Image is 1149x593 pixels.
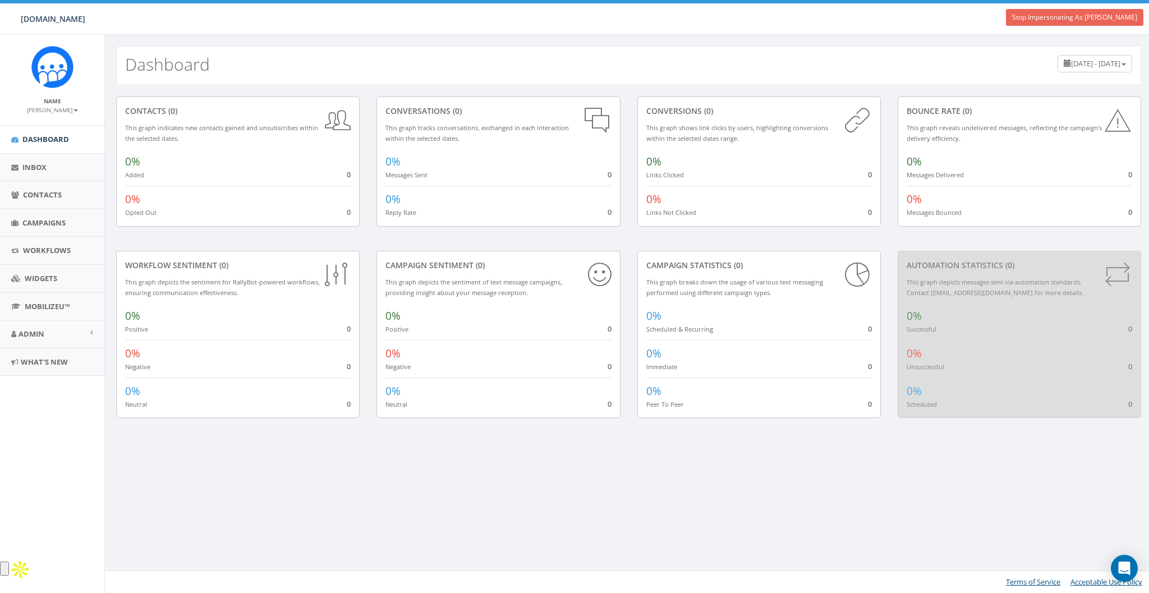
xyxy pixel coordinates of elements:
[1071,58,1120,68] span: [DATE] - [DATE]
[385,278,562,297] small: This graph depicts the sentiment of text message campaigns, providing insight about your message ...
[907,260,1132,271] div: Automation Statistics
[1006,9,1143,26] a: Stop Impersonating As [PERSON_NAME]
[385,105,611,117] div: conversations
[385,400,407,408] small: Neutral
[385,192,401,206] span: 0%
[125,325,148,333] small: Positive
[907,278,1083,297] small: This graph depicts messages sent via automation standards. Contact [EMAIL_ADDRESS][DOMAIN_NAME] f...
[347,399,351,409] span: 0
[608,324,612,334] span: 0
[646,123,828,142] small: This graph shows link clicks by users, highlighting conversions within the selected dates range.
[907,105,1132,117] div: Bounce Rate
[907,309,922,323] span: 0%
[125,192,140,206] span: 0%
[347,324,351,334] span: 0
[1128,169,1132,180] span: 0
[22,134,69,144] span: Dashboard
[125,55,210,73] h2: Dashboard
[385,384,401,398] span: 0%
[21,13,85,24] span: [DOMAIN_NAME]
[125,362,150,371] small: Negative
[474,260,485,270] span: (0)
[385,346,401,361] span: 0%
[19,329,44,339] span: Admin
[347,169,351,180] span: 0
[385,123,569,142] small: This graph tracks conversations, exchanged in each interaction within the selected dates.
[27,104,78,114] a: [PERSON_NAME]
[732,260,743,270] span: (0)
[125,384,140,398] span: 0%
[907,171,964,179] small: Messages Delivered
[1070,577,1142,587] a: Acceptable Use Policy
[385,154,401,169] span: 0%
[868,399,872,409] span: 0
[907,192,922,206] span: 0%
[907,208,962,217] small: Messages Bounced
[868,169,872,180] span: 0
[608,169,612,180] span: 0
[868,361,872,371] span: 0
[1128,324,1132,334] span: 0
[31,46,73,88] img: Rally_Corp_Icon.png
[347,207,351,217] span: 0
[646,362,677,371] small: Immediate
[217,260,228,270] span: (0)
[385,208,416,217] small: Reply Rate
[907,154,922,169] span: 0%
[608,361,612,371] span: 0
[385,325,408,333] small: Positive
[907,325,936,333] small: Successful
[608,399,612,409] span: 0
[907,400,937,408] small: Scheduled
[1006,577,1060,587] a: Terms of Service
[385,362,411,371] small: Negative
[646,154,661,169] span: 0%
[907,123,1102,142] small: This graph reveals undelivered messages, reflecting the campaign's delivery efficiency.
[347,361,351,371] span: 0
[125,400,147,408] small: Neutral
[9,558,31,581] img: Apollo
[125,208,157,217] small: Opted Out
[25,273,57,283] span: Widgets
[385,260,611,271] div: Campaign Sentiment
[125,154,140,169] span: 0%
[451,105,462,116] span: (0)
[646,346,661,361] span: 0%
[960,105,972,116] span: (0)
[44,97,61,105] small: Name
[646,309,661,323] span: 0%
[385,309,401,323] span: 0%
[25,301,70,311] span: MobilizeU™
[608,207,612,217] span: 0
[646,400,684,408] small: Peer To Peer
[646,105,872,117] div: conversions
[646,192,661,206] span: 0%
[907,362,944,371] small: Unsuccessful
[1111,555,1138,582] div: Open Intercom Messenger
[23,245,71,255] span: Workflows
[125,346,140,361] span: 0%
[27,106,78,114] small: [PERSON_NAME]
[646,278,823,297] small: This graph breaks down the usage of various text messaging performed using different campaign types.
[385,171,428,179] small: Messages Sent
[125,309,140,323] span: 0%
[166,105,177,116] span: (0)
[125,171,144,179] small: Added
[125,123,318,142] small: This graph indicates new contacts gained and unsubscribes within the selected dates.
[125,260,351,271] div: Workflow Sentiment
[907,384,922,398] span: 0%
[1128,207,1132,217] span: 0
[646,208,696,217] small: Links Not Clicked
[22,162,47,172] span: Inbox
[23,190,62,200] span: Contacts
[646,325,713,333] small: Scheduled & Recurring
[125,278,320,297] small: This graph depicts the sentiment for RallyBot-powered workflows, ensuring communication effective...
[1128,361,1132,371] span: 0
[702,105,713,116] span: (0)
[1128,399,1132,409] span: 0
[868,207,872,217] span: 0
[1003,260,1014,270] span: (0)
[646,260,872,271] div: Campaign Statistics
[21,357,68,367] span: What's New
[646,171,684,179] small: Links Clicked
